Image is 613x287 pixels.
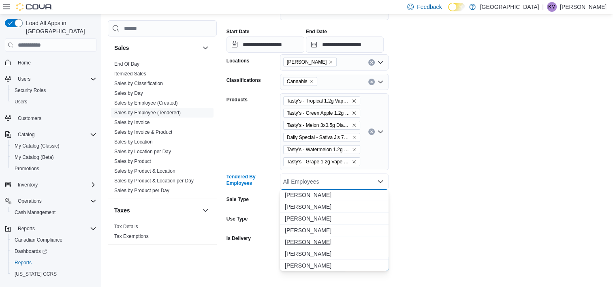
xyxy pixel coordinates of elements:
button: Ezra Vandenberghe [280,189,389,201]
span: Sales by Invoice [114,119,150,126]
span: Home [18,60,31,66]
a: Sales by Employee (Tendered) [114,110,181,116]
span: Sales by Employee (Created) [114,100,178,106]
p: [GEOGRAPHIC_DATA] [480,2,539,12]
span: Users [15,99,27,105]
span: Cash Management [11,208,96,217]
a: My Catalog (Beta) [11,152,57,162]
span: [PERSON_NAME] [285,226,384,234]
label: Classifications [226,77,261,84]
span: Sales by Classification [114,80,163,87]
span: Customers [18,115,41,122]
button: Operations [15,196,45,206]
button: Operations [2,195,100,207]
button: Reports [8,257,100,268]
button: Home [2,56,100,68]
span: Canadian Compliance [15,237,62,243]
a: Sales by Location [114,139,153,145]
span: My Catalog (Classic) [15,143,60,149]
button: Users [2,73,100,85]
span: Dashboards [15,248,47,255]
a: Sales by Classification [114,81,163,86]
a: Sales by Day [114,90,143,96]
label: Sale Type [226,196,249,203]
button: Open list of options [377,79,384,85]
h3: Taxes [114,206,130,214]
button: Taxes [114,206,199,214]
span: Reports [11,258,96,268]
button: My Catalog (Classic) [8,140,100,152]
button: Taxes [201,206,210,215]
input: Press the down key to open a popover containing a calendar. [306,36,384,53]
span: Customers [15,113,96,123]
span: Aurora Cannabis [283,58,337,66]
button: Open list of options [377,129,384,135]
span: Users [18,76,30,82]
span: Daily Special - Sativa J's 7x0.3g - Sativa - PreRoll [283,133,360,142]
span: My Catalog (Beta) [11,152,96,162]
label: Is Delivery [226,235,251,242]
span: Daily Special - Sativa J's 7x0.3g - Sativa - PreRoll [287,133,350,141]
span: Tasty's - Green Apple 1.2g Vape Cartridge - Sativa - Vapes [283,109,360,118]
button: Catalog [15,130,38,139]
h3: Sales [114,44,129,52]
button: Canadian Compliance [8,234,100,246]
a: Sales by Invoice [114,120,150,125]
a: Promotions [11,164,43,173]
a: Dashboards [11,246,50,256]
span: Reports [18,225,35,232]
a: Sales by Product & Location per Day [114,178,194,184]
button: Clear input [368,79,375,85]
button: Remove Tasty's - Green Apple 1.2g Vape Cartridge - Sativa - Vapes from selection in this group [352,111,357,116]
span: Tasty's - Melon 3x0.5g Diamond Infused Prerolls - Sativa - Infused Prerolls [283,121,360,130]
span: Cannabis [283,77,318,86]
label: Tendered By Employees [226,173,277,186]
button: Jacob Krook [280,260,389,272]
button: Clear input [368,59,375,66]
span: Tasty's - Grape 1.2g Vape Cartridge - Indica - Vapes [287,158,350,166]
button: Users [15,74,34,84]
button: Hailee Winger [280,213,389,225]
a: Cash Management [11,208,59,217]
span: Operations [15,196,96,206]
a: Sales by Product & Location [114,168,175,174]
a: Sales by Location per Day [114,149,171,154]
span: Tasty's - Watermelon 1.2g Vape Cartridge - Sativa - Vapes [283,145,360,154]
a: Tax Details [114,224,138,229]
a: Canadian Compliance [11,235,66,245]
span: Tasty's - Melon 3x0.5g Diamond Infused Prerolls - Sativa - Infused Prerolls [287,121,350,129]
button: Inventory [15,180,41,190]
a: [US_STATE] CCRS [11,269,60,279]
span: Tasty's - Tropical 1.2g Vape Cartridge - Indica - Vapes [287,97,350,105]
span: Users [15,74,96,84]
button: Heather Whitfield [280,225,389,236]
button: Remove Tasty's - Watermelon 1.2g Vape Cartridge - Sativa - Vapes from selection in this group [352,147,357,152]
div: Sales [108,59,217,199]
span: Inventory [18,182,38,188]
span: Canadian Compliance [11,235,96,245]
button: My Catalog (Beta) [8,152,100,163]
span: Cash Management [15,209,56,216]
span: Reports [15,224,96,233]
button: Remove Tasty's - Melon 3x0.5g Diamond Infused Prerolls - Sativa - Infused Prerolls from selection... [352,123,357,128]
span: [PERSON_NAME] [285,214,384,223]
span: Sales by Product per Day [114,187,169,194]
button: Reports [2,223,100,234]
button: Security Roles [8,85,100,96]
a: Users [11,97,30,107]
span: Sales by Location per Day [114,148,171,155]
button: [US_STATE] CCRS [8,268,100,280]
label: Products [226,96,248,103]
span: [PERSON_NAME] [285,203,384,211]
button: Remove Daily Special - Sativa J's 7x0.3g - Sativa - PreRoll from selection in this group [352,135,357,140]
button: Hellen Gladue [280,236,389,248]
span: Promotions [15,165,39,172]
button: Open list of options [377,59,384,66]
span: End Of Day [114,61,139,67]
button: Remove Aurora Cannabis from selection in this group [328,60,333,64]
a: Sales by Invoice & Product [114,129,172,135]
span: Itemized Sales [114,71,146,77]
